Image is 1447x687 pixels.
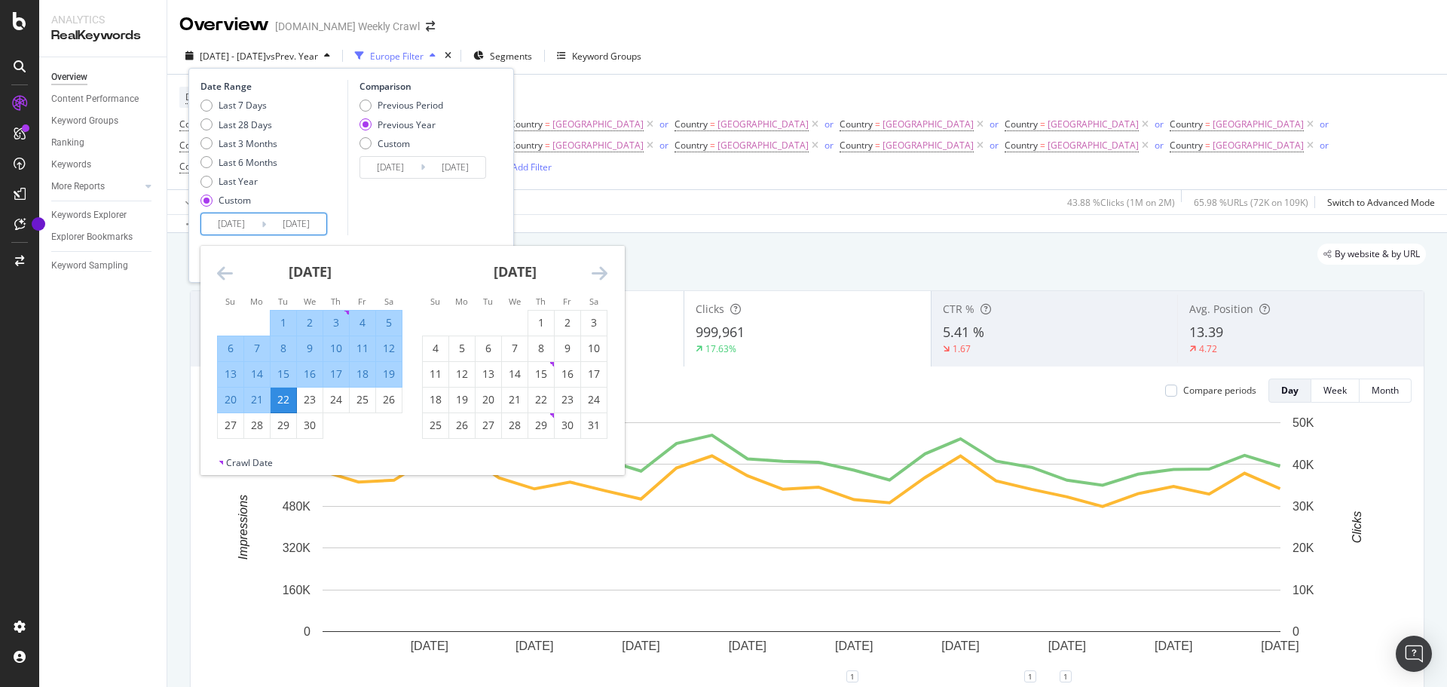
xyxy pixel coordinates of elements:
[491,158,552,176] button: Add Filter
[349,44,442,68] button: Europe Filter
[297,387,323,413] td: Choose Wednesday, April 23, 2025 as your check-in date. It’s available.
[1293,625,1299,638] text: 0
[696,302,724,316] span: Clicks
[555,387,581,413] td: Choose Friday, May 23, 2025 as your check-in date. It’s available.
[1327,196,1435,209] div: Switch to Advanced Mode
[449,392,475,407] div: 19
[271,413,297,438] td: Choose Tuesday, April 29, 2025 as your check-in date. It’s available.
[289,262,332,281] strong: [DATE]
[659,118,668,130] div: or
[1293,458,1314,471] text: 40K
[350,310,376,336] td: Selected. Friday, April 4, 2025
[304,296,316,307] small: We
[226,456,273,469] div: Crawl Date
[323,387,350,413] td: Choose Thursday, April 24, 2025 as your check-in date. It’s available.
[1396,636,1432,672] div: Open Intercom Messenger
[51,91,156,107] a: Content Performance
[358,296,366,307] small: Fr
[1170,118,1203,130] span: Country
[283,584,311,597] text: 160K
[219,194,251,207] div: Custom
[425,157,485,178] input: End Date
[551,44,647,68] button: Keyword Groups
[244,418,270,433] div: 28
[297,341,323,356] div: 9
[376,310,402,336] td: Selected. Saturday, April 5, 2025
[840,139,873,152] span: Country
[350,392,375,407] div: 25
[1320,139,1329,152] div: or
[1320,118,1329,130] div: or
[1205,118,1210,130] span: =
[476,387,502,413] td: Choose Tuesday, May 20, 2025 as your check-in date. It’s available.
[51,27,154,44] div: RealKeywords
[1268,379,1311,403] button: Day
[225,296,235,307] small: Su
[875,118,880,130] span: =
[581,310,607,336] td: Choose Saturday, May 3, 2025 as your check-in date. It’s available.
[515,639,553,652] text: [DATE]
[1048,114,1139,135] span: [GEOGRAPHIC_DATA]
[218,341,243,356] div: 6
[323,392,349,407] div: 24
[51,157,91,173] div: Keywords
[835,639,873,652] text: [DATE]
[1155,117,1164,131] button: or
[297,367,323,382] div: 16
[1005,139,1038,152] span: Country
[528,367,554,382] div: 15
[323,310,350,336] td: Selected. Thursday, April 3, 2025
[275,19,420,34] div: [DOMAIN_NAME] Weekly Crawl
[476,418,501,433] div: 27
[494,262,537,281] strong: [DATE]
[455,296,468,307] small: Mo
[449,413,476,438] td: Choose Monday, May 26, 2025 as your check-in date. It’s available.
[219,156,277,169] div: Last 6 Months
[1040,139,1045,152] span: =
[219,175,258,188] div: Last Year
[200,80,344,93] div: Date Range
[581,336,607,361] td: Choose Saturday, May 10, 2025 as your check-in date. It’s available.
[840,118,873,130] span: Country
[423,367,448,382] div: 11
[555,418,580,433] div: 30
[1372,384,1399,397] div: Month
[1351,511,1363,544] text: Clicks
[378,99,443,112] div: Previous Period
[423,341,448,356] div: 4
[729,639,766,652] text: [DATE]
[376,361,402,387] td: Selected. Saturday, April 19, 2025
[323,367,349,382] div: 17
[552,114,644,135] span: [GEOGRAPHIC_DATA]
[717,114,809,135] span: [GEOGRAPHIC_DATA]
[359,80,491,93] div: Comparison
[581,392,607,407] div: 24
[323,315,349,330] div: 3
[179,190,223,214] button: Apply
[509,118,543,130] span: Country
[1205,139,1210,152] span: =
[219,99,267,112] div: Last 7 Days
[201,213,262,235] input: Start Date
[528,392,554,407] div: 22
[1320,117,1329,131] button: or
[271,315,296,330] div: 1
[350,387,376,413] td: Choose Friday, April 25, 2025 as your check-in date. It’s available.
[350,315,375,330] div: 4
[476,361,502,387] td: Choose Tuesday, May 13, 2025 as your check-in date. It’s available.
[350,367,375,382] div: 18
[824,138,834,152] button: or
[376,367,402,382] div: 19
[376,341,402,356] div: 12
[51,12,154,27] div: Analytics
[219,118,272,131] div: Last 28 Days
[271,418,296,433] div: 29
[218,387,244,413] td: Selected. Sunday, April 20, 2025
[331,296,341,307] small: Th
[250,296,263,307] small: Mo
[278,296,288,307] small: Tu
[1317,244,1426,265] div: legacy label
[378,118,436,131] div: Previous Year
[218,392,243,407] div: 20
[1170,139,1203,152] span: Country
